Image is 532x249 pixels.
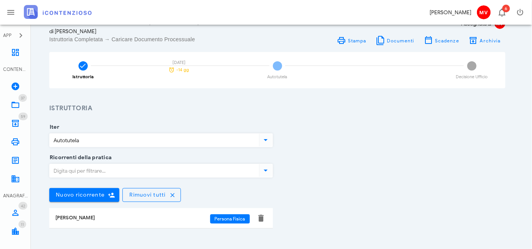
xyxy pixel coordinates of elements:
span: Archivia [480,38,501,44]
input: Iter [50,134,258,147]
span: 37 [21,96,25,101]
div: Autotutela [268,75,288,79]
img: logo-text-2x.png [24,5,92,19]
button: Elimina [257,214,266,223]
button: Archivia [464,35,505,46]
span: 59 [21,114,25,119]
span: 3 [467,61,477,71]
div: di [PERSON_NAME] [49,27,273,35]
button: Documenti [371,35,419,46]
span: MV [477,5,491,19]
span: 2 [273,61,282,71]
button: Scadenze [419,35,464,46]
div: ANAGRAFICA [3,192,28,199]
span: Nuovo ricorrente [55,192,105,198]
label: Ricorrenti della pratica [47,154,112,162]
span: Rimuovi tutti [129,192,166,198]
span: Distintivo [18,113,28,120]
span: 42 [21,204,25,209]
a: Stampa [332,35,371,46]
span: Scadenze [435,38,459,44]
span: Documenti [387,38,415,44]
button: Distintivo [493,3,511,22]
span: Distintivo [18,94,27,102]
div: [PERSON_NAME] [430,8,471,17]
label: Iter [47,123,59,131]
div: [PERSON_NAME] [55,215,210,221]
div: Istruttoria [72,75,94,79]
h3: Istruttoria [49,104,505,113]
div: CONTENZIOSO [3,66,28,73]
div: [DATE] [166,61,192,65]
span: Distintivo [502,5,510,12]
button: MV [474,3,493,22]
span: -14 gg [177,68,189,72]
span: 11 [21,222,24,227]
button: Rimuovi tutti [122,188,181,202]
span: Stampa [348,38,366,44]
span: Distintivo [18,202,27,210]
input: Digita qui per filtrare... [50,164,258,177]
button: Nuovo ricorrente [49,188,119,202]
span: Persona Fisica [215,214,245,224]
div: Decisione Ufficio [456,75,488,79]
div: Istruttoria Completata → Caricare Documento Processuale [49,35,273,43]
span: Distintivo [18,220,26,228]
